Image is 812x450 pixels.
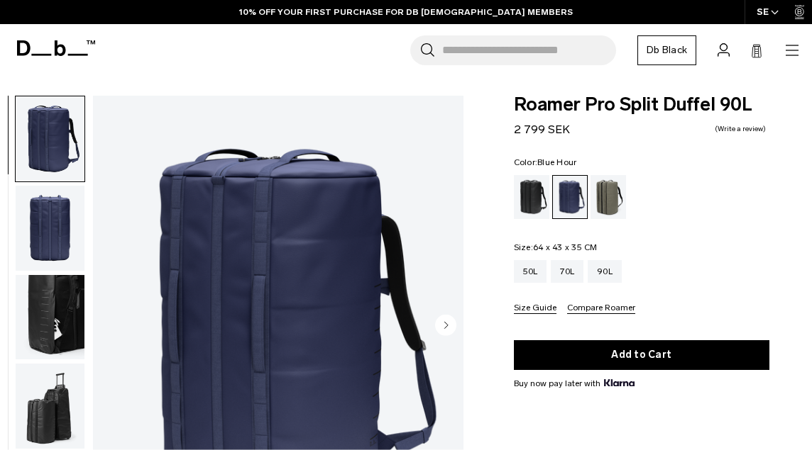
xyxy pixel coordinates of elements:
span: Blue Hour [537,157,576,167]
img: Roamer Pro Split Duffel 90L Blue Hour [16,96,84,181]
img: Roamer Pro Split Duffel 90L Blue Hour [16,275,84,360]
span: Buy now pay later with [514,377,635,390]
a: Db Black [637,35,696,65]
img: {"height" => 20, "alt" => "Klarna"} [604,379,635,386]
button: Roamer Pro Split Duffel 90L Blue Hour [15,274,85,361]
button: Add to Cart [514,340,769,370]
span: 64 x 43 x 35 CM [533,242,598,252]
span: 2 799 SEK [514,123,570,136]
a: 50L [514,260,547,283]
button: Roamer Pro Split Duffel 90L Blue Hour [15,96,85,182]
img: Roamer Pro Split Duffel 90L Blue Hour [16,364,84,449]
span: Roamer Pro Split Duffel 90L [514,96,769,114]
a: 10% OFF YOUR FIRST PURCHASE FOR DB [DEMOGRAPHIC_DATA] MEMBERS [239,6,573,18]
button: Next slide [435,315,456,339]
button: Roamer Pro Split Duffel 90L Blue Hour [15,185,85,271]
button: Compare Roamer [567,303,635,314]
a: Black Out [514,175,549,219]
a: 70L [551,260,583,283]
button: Size Guide [514,303,556,314]
legend: Color: [514,158,577,167]
img: Roamer Pro Split Duffel 90L Blue Hour [16,186,84,271]
legend: Size: [514,243,598,252]
button: Roamer Pro Split Duffel 90L Blue Hour [15,363,85,449]
a: Blue Hour [552,175,588,219]
a: Forest Green [591,175,626,219]
a: Write a review [715,125,766,133]
a: 90L [588,260,622,283]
